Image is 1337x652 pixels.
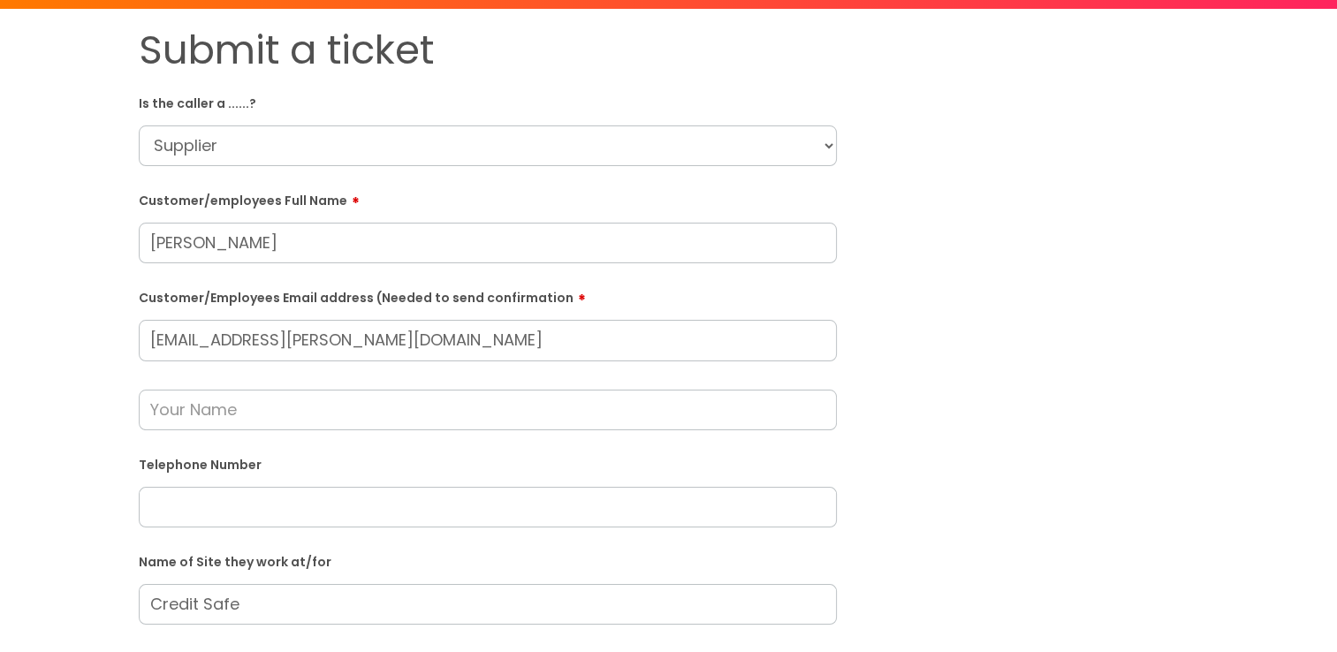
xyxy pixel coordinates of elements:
[139,551,837,570] label: Name of Site they work at/for
[139,454,837,473] label: Telephone Number
[139,187,837,208] label: Customer/employees Full Name
[139,284,837,306] label: Customer/Employees Email address (Needed to send confirmation
[139,93,837,111] label: Is the caller a ......?
[139,320,837,360] input: Email
[139,390,837,430] input: Your Name
[139,27,837,74] h1: Submit a ticket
